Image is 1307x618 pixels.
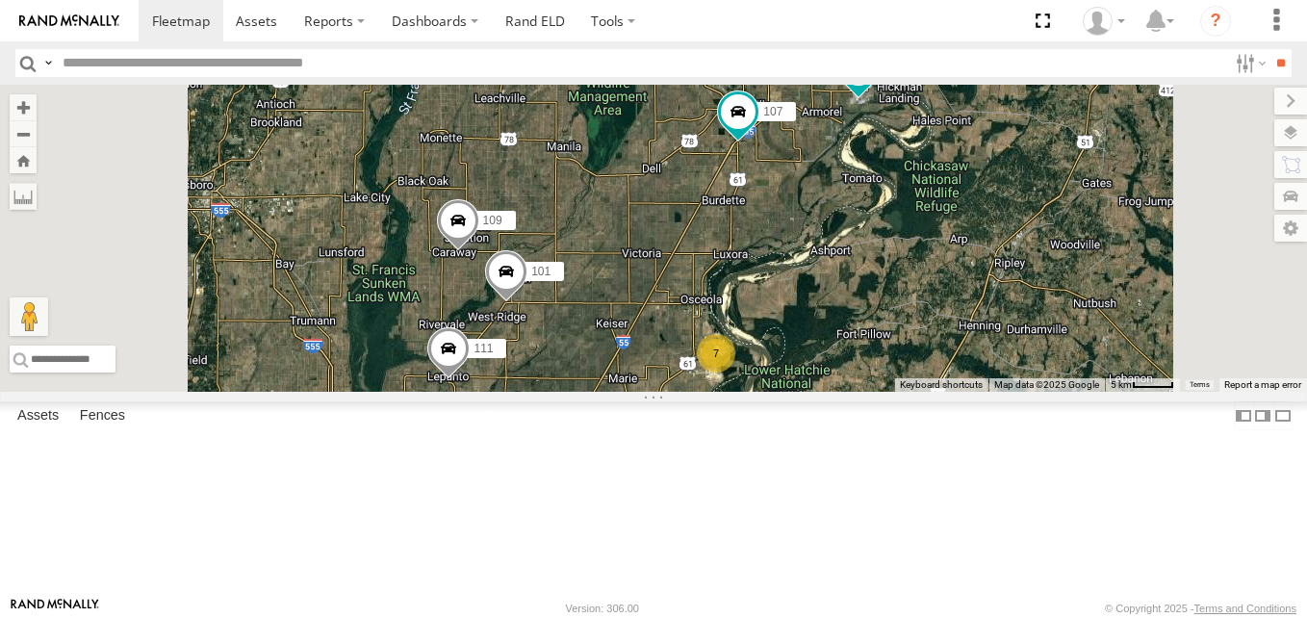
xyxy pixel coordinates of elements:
[1200,6,1231,37] i: ?
[763,105,782,118] span: 107
[10,297,48,336] button: Drag Pegman onto the map to open Street View
[1194,603,1296,614] a: Terms and Conditions
[10,94,37,120] button: Zoom in
[474,342,493,355] span: 111
[1273,401,1293,429] label: Hide Summary Table
[40,49,56,77] label: Search Query
[1274,215,1307,242] label: Map Settings
[1190,381,1210,389] a: Terms (opens in new tab)
[900,378,983,392] button: Keyboard shortcuts
[11,599,99,618] a: Visit our Website
[994,379,1099,390] span: Map data ©2025 Google
[1253,401,1272,429] label: Dock Summary Table to the Right
[1224,379,1301,390] a: Report a map error
[8,402,68,429] label: Assets
[697,334,735,373] div: 7
[10,147,37,173] button: Zoom Home
[1076,7,1132,36] div: Craig King
[1105,603,1296,614] div: © Copyright 2025 -
[1111,379,1132,390] span: 5 km
[1228,49,1269,77] label: Search Filter Options
[1234,401,1253,429] label: Dock Summary Table to the Left
[483,214,502,227] span: 109
[566,603,639,614] div: Version: 306.00
[531,265,551,278] span: 101
[10,120,37,147] button: Zoom out
[10,183,37,210] label: Measure
[70,402,135,429] label: Fences
[1105,378,1180,392] button: Map Scale: 5 km per 40 pixels
[19,14,119,28] img: rand-logo.svg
